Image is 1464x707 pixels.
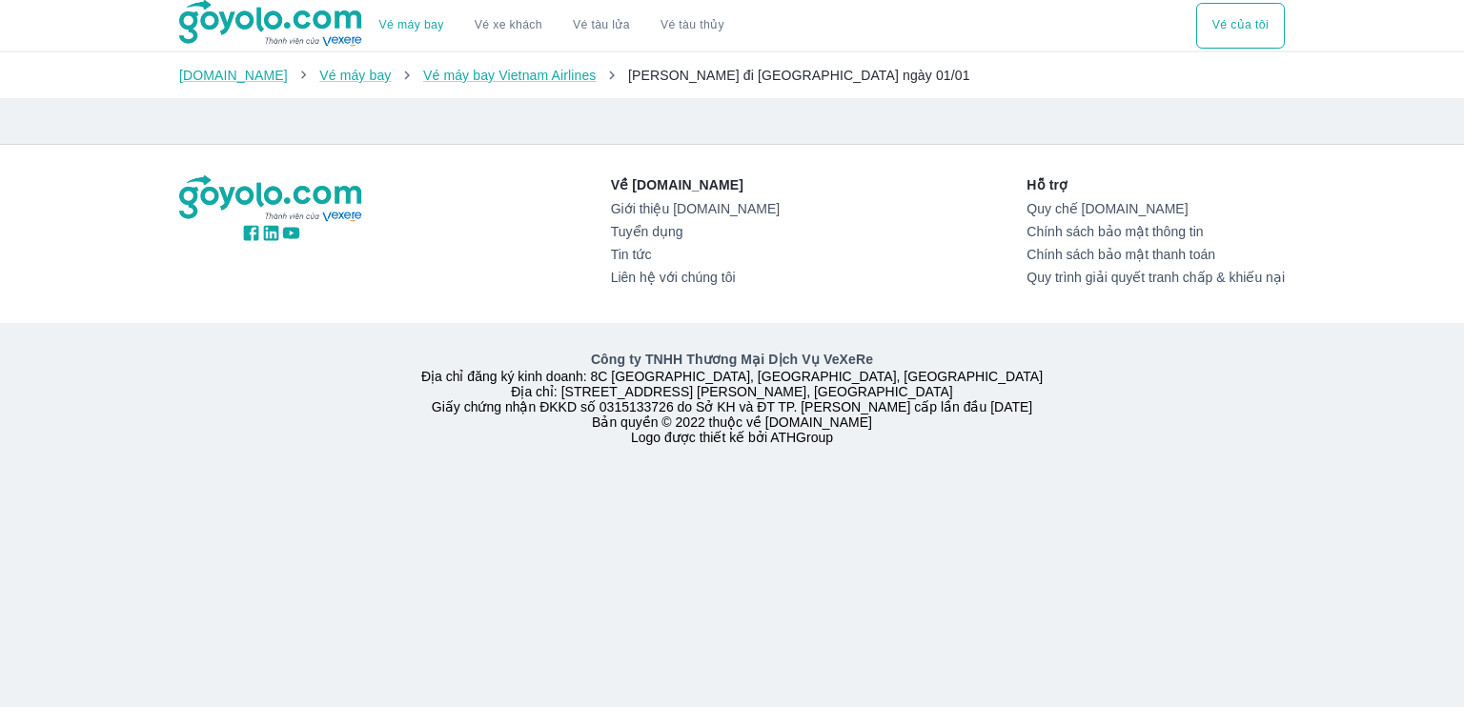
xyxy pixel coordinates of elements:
[1196,3,1285,49] button: Vé của tôi
[1027,201,1285,216] a: Quy chế [DOMAIN_NAME]
[179,68,288,83] a: [DOMAIN_NAME]
[611,270,780,285] a: Liên hệ với chúng tôi
[423,68,597,83] a: Vé máy bay Vietnam Airlines
[179,175,364,223] img: logo
[475,18,542,32] a: Vé xe khách
[628,68,970,83] span: [PERSON_NAME] đi [GEOGRAPHIC_DATA] ngày 01/01
[183,350,1281,369] p: Công ty TNHH Thương Mại Dịch Vụ VeXeRe
[558,3,645,49] a: Vé tàu lửa
[168,350,1296,445] div: Địa chỉ đăng ký kinh doanh: 8C [GEOGRAPHIC_DATA], [GEOGRAPHIC_DATA], [GEOGRAPHIC_DATA] Địa chỉ: [...
[611,224,780,239] a: Tuyển dụng
[1027,247,1285,262] a: Chính sách bảo mật thanh toán
[611,201,780,216] a: Giới thiệu [DOMAIN_NAME]
[645,3,740,49] button: Vé tàu thủy
[611,175,780,194] p: Về [DOMAIN_NAME]
[611,247,780,262] a: Tin tức
[179,66,1285,85] nav: breadcrumb
[1027,175,1285,194] p: Hỗ trợ
[319,68,391,83] a: Vé máy bay
[1196,3,1285,49] div: choose transportation mode
[379,18,444,32] a: Vé máy bay
[1027,224,1285,239] a: Chính sách bảo mật thông tin
[1027,270,1285,285] a: Quy trình giải quyết tranh chấp & khiếu nại
[364,3,740,49] div: choose transportation mode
